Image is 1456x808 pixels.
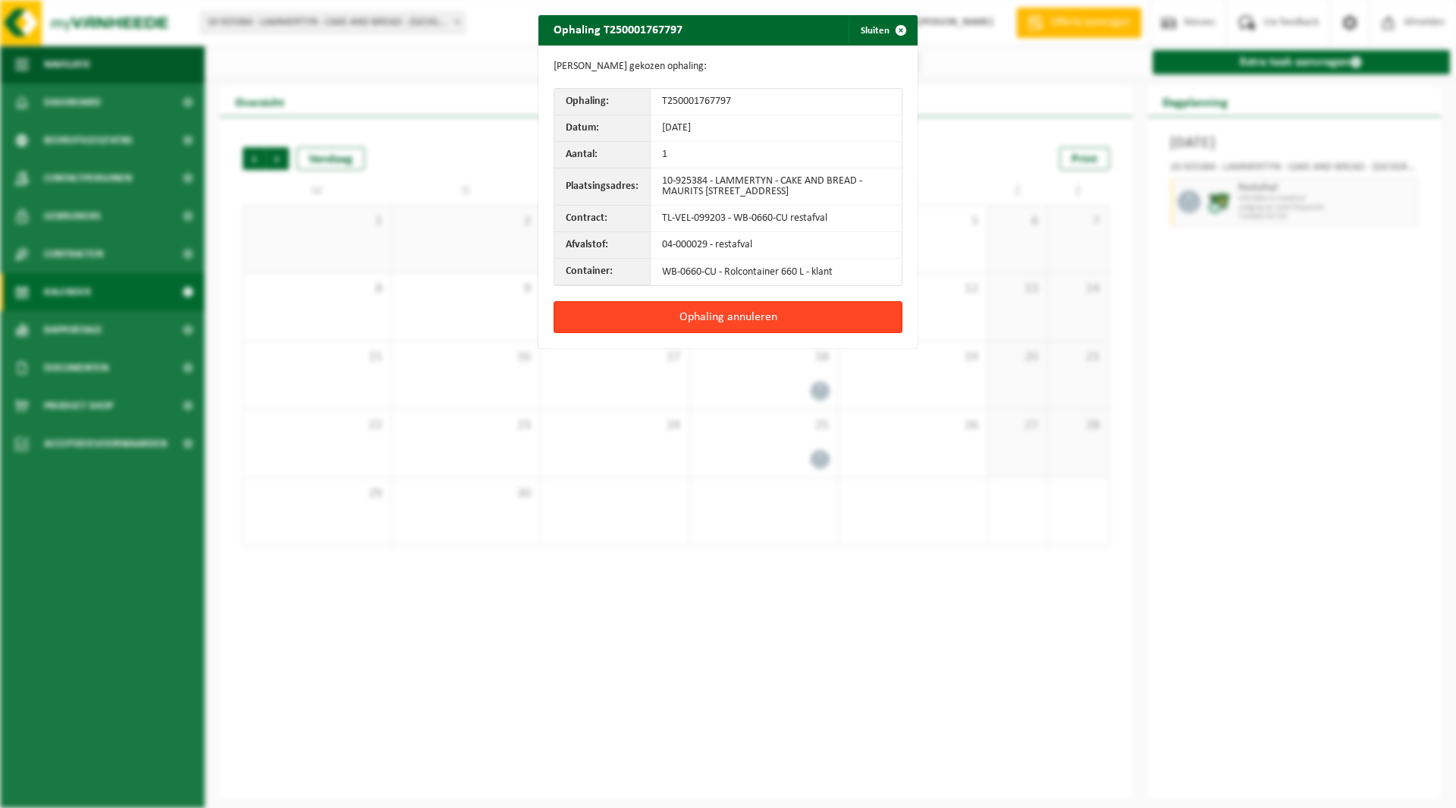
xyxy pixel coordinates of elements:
[554,232,651,259] th: Afvalstof:
[554,61,902,73] p: [PERSON_NAME] gekozen ophaling:
[651,89,902,115] td: T250001767797
[554,142,651,168] th: Aantal:
[651,206,902,232] td: TL-VEL-099203 - WB-0660-CU restafval
[651,115,902,142] td: [DATE]
[651,168,902,206] td: 10-925384 - LAMMERTYN - CAKE AND BREAD - MAURITS [STREET_ADDRESS]
[554,89,651,115] th: Ophaling:
[554,301,902,333] button: Ophaling annuleren
[849,15,916,46] button: Sluiten
[554,115,651,142] th: Datum:
[651,142,902,168] td: 1
[651,232,902,259] td: 04-000029 - restafval
[538,15,698,44] h2: Ophaling T250001767797
[554,168,651,206] th: Plaatsingsadres:
[651,259,902,285] td: WB-0660-CU - Rolcontainer 660 L - klant
[554,206,651,232] th: Contract:
[554,259,651,285] th: Container:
